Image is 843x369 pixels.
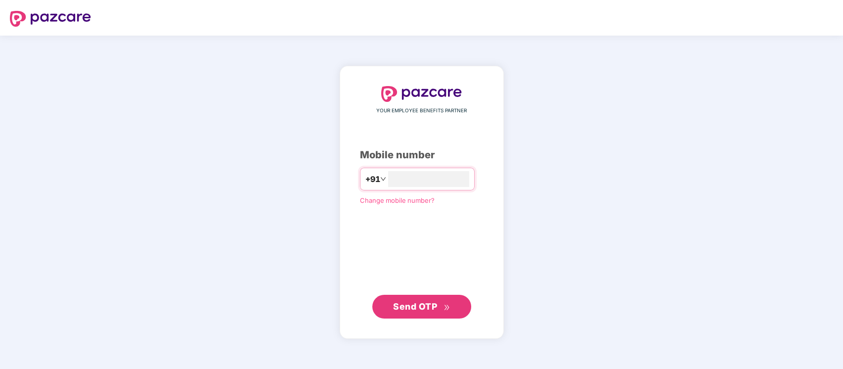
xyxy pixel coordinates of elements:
[444,304,450,311] span: double-right
[10,11,91,27] img: logo
[360,147,484,163] div: Mobile number
[372,295,471,319] button: Send OTPdouble-right
[376,107,467,115] span: YOUR EMPLOYEE BENEFITS PARTNER
[360,196,435,204] a: Change mobile number?
[381,86,462,102] img: logo
[380,176,386,182] span: down
[393,301,437,312] span: Send OTP
[365,173,380,185] span: +91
